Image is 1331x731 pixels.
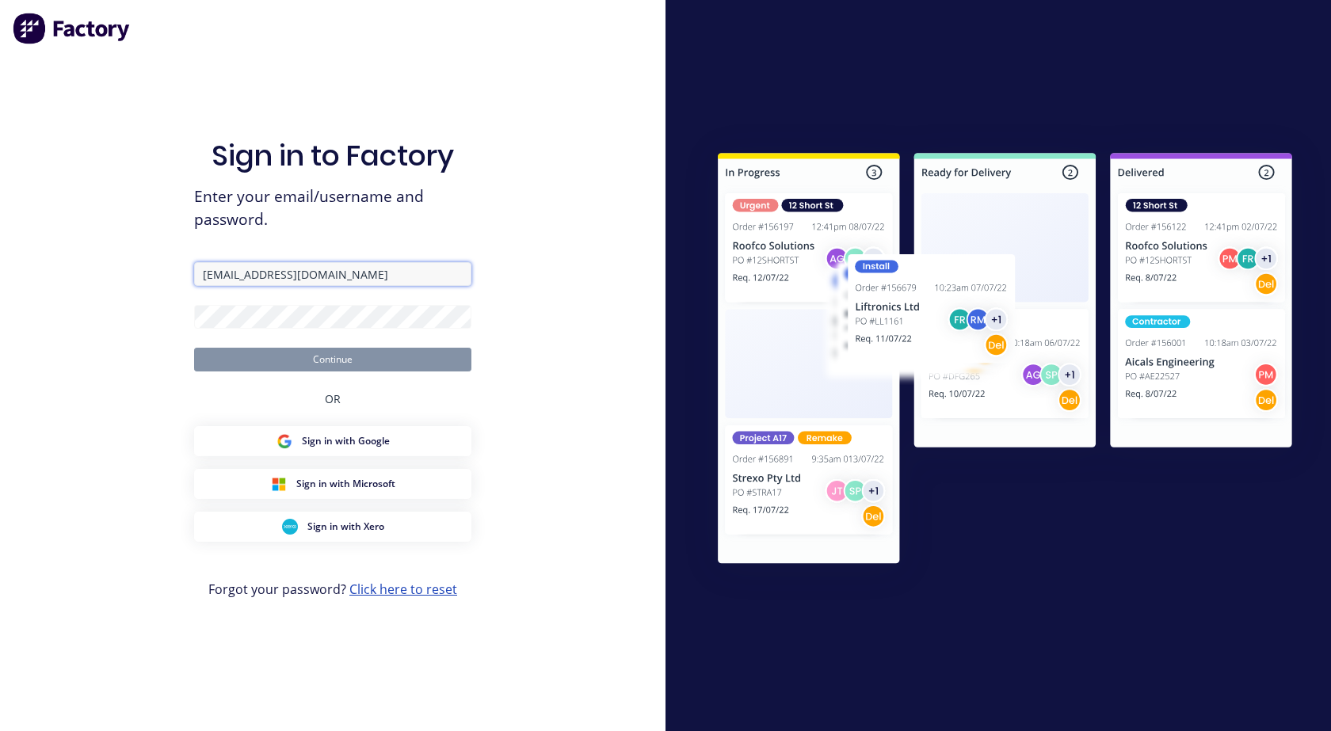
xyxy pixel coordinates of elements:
button: Google Sign inSign in with Google [194,426,471,456]
img: Google Sign in [276,433,292,449]
span: Sign in with Microsoft [296,477,395,491]
span: Sign in with Google [302,434,390,448]
img: Xero Sign in [282,519,298,535]
h1: Sign in to Factory [212,139,454,173]
span: Enter your email/username and password. [194,185,471,231]
button: Microsoft Sign inSign in with Microsoft [194,469,471,499]
button: Xero Sign inSign in with Xero [194,512,471,542]
span: Forgot your password? [208,580,457,599]
div: OR [325,371,341,426]
img: Sign in [683,121,1327,601]
input: Email/Username [194,262,471,286]
img: Factory [13,13,132,44]
img: Microsoft Sign in [271,476,287,492]
span: Sign in with Xero [307,520,384,534]
button: Continue [194,348,471,371]
a: Click here to reset [349,581,457,598]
